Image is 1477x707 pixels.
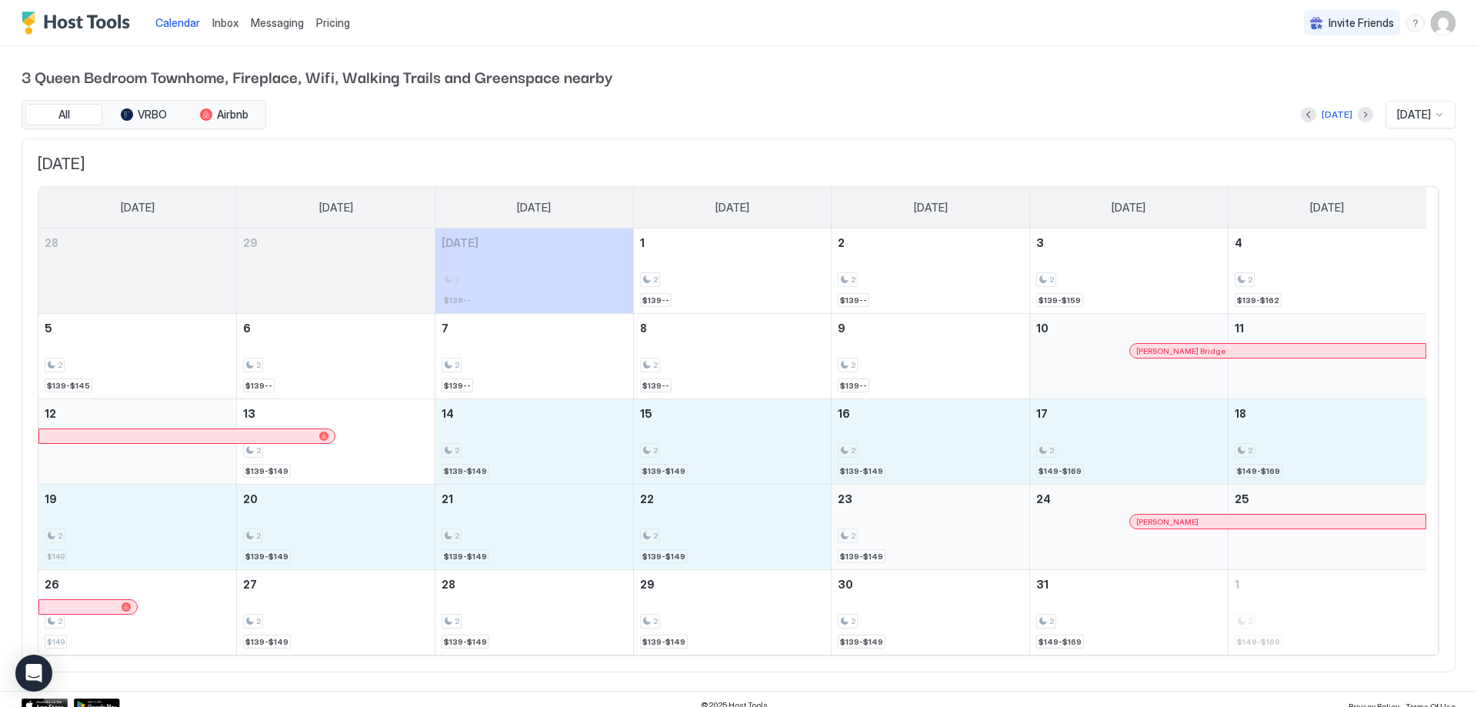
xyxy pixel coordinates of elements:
[251,16,304,29] span: Messaging
[22,65,1455,88] span: 3 Queen Bedroom Townhome, Fireplace, Wifi, Walking Trails and Greenspace nearby
[517,201,551,215] span: [DATE]
[653,275,658,285] span: 2
[38,485,237,570] td: October 19, 2025
[715,201,749,215] span: [DATE]
[1030,314,1229,399] td: October 10, 2025
[38,399,236,428] a: October 12, 2025
[1112,201,1145,215] span: [DATE]
[444,381,471,391] span: $139--
[251,15,304,31] a: Messaging
[442,236,478,249] span: [DATE]
[455,445,459,455] span: 2
[633,314,832,399] td: October 8, 2025
[832,485,1029,513] a: October 23, 2025
[1030,314,1228,342] a: October 10, 2025
[840,637,883,647] span: $139-$149
[1228,399,1426,485] td: October 18, 2025
[1358,107,1373,122] button: Next month
[1049,445,1054,455] span: 2
[256,531,261,541] span: 2
[642,466,685,476] span: $139-$149
[442,407,454,420] span: 14
[1310,201,1344,215] span: [DATE]
[1397,108,1431,122] span: [DATE]
[22,12,137,35] a: Host Tools Logo
[442,578,455,591] span: 28
[316,16,350,30] span: Pricing
[455,616,459,626] span: 2
[38,570,236,599] a: October 26, 2025
[38,314,236,342] a: October 5, 2025
[653,616,658,626] span: 2
[633,228,832,314] td: October 1, 2025
[22,100,266,129] div: tab-group
[838,322,845,335] span: 9
[1096,187,1161,228] a: Friday
[851,445,855,455] span: 2
[185,104,262,125] button: Airbnb
[45,236,58,249] span: 28
[245,466,288,476] span: $139-$149
[243,578,257,591] span: 27
[1228,485,1426,570] td: October 25, 2025
[838,492,852,505] span: 23
[237,485,435,513] a: October 20, 2025
[256,360,261,370] span: 2
[1431,11,1455,35] div: User profile
[256,616,261,626] span: 2
[1136,346,1419,356] div: [PERSON_NAME] Bridge
[653,360,658,370] span: 2
[1039,295,1081,305] span: $139-$159
[304,187,368,228] a: Monday
[237,485,435,570] td: October 20, 2025
[899,187,963,228] a: Thursday
[1229,570,1426,599] a: November 1, 2025
[245,637,288,647] span: $139-$149
[155,15,200,31] a: Calendar
[237,228,435,314] td: September 29, 2025
[634,314,832,342] a: October 8, 2025
[45,492,57,505] span: 19
[840,295,867,305] span: $139--
[832,485,1030,570] td: October 23, 2025
[642,637,685,647] span: $139-$149
[435,570,633,655] td: October 28, 2025
[642,381,669,391] span: $139--
[640,492,654,505] span: 22
[1295,187,1359,228] a: Saturday
[1322,108,1352,122] div: [DATE]
[435,228,633,257] a: September 30, 2025
[840,466,883,476] span: $139-$149
[444,552,487,562] span: $139-$149
[243,407,255,420] span: 13
[58,108,70,122] span: All
[851,616,855,626] span: 2
[435,399,633,485] td: October 14, 2025
[1235,236,1242,249] span: 4
[634,485,832,513] a: October 22, 2025
[105,187,170,228] a: Sunday
[838,236,845,249] span: 2
[1030,228,1228,257] a: October 3, 2025
[237,570,435,655] td: October 27, 2025
[1030,570,1229,655] td: October 31, 2025
[47,637,65,647] span: $149
[319,201,353,215] span: [DATE]
[25,104,102,125] button: All
[1229,485,1426,513] a: October 25, 2025
[832,399,1030,485] td: October 16, 2025
[444,466,487,476] span: $139-$149
[212,16,238,29] span: Inbox
[1049,616,1054,626] span: 2
[1229,228,1426,257] a: October 4, 2025
[840,381,867,391] span: $139--
[138,108,167,122] span: VRBO
[1235,578,1239,591] span: 1
[1228,570,1426,655] td: November 1, 2025
[851,275,855,285] span: 2
[1136,517,1199,527] span: [PERSON_NAME]
[1229,314,1426,342] a: October 11, 2025
[155,16,200,29] span: Calendar
[1136,517,1419,527] div: [PERSON_NAME]
[237,314,435,399] td: October 6, 2025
